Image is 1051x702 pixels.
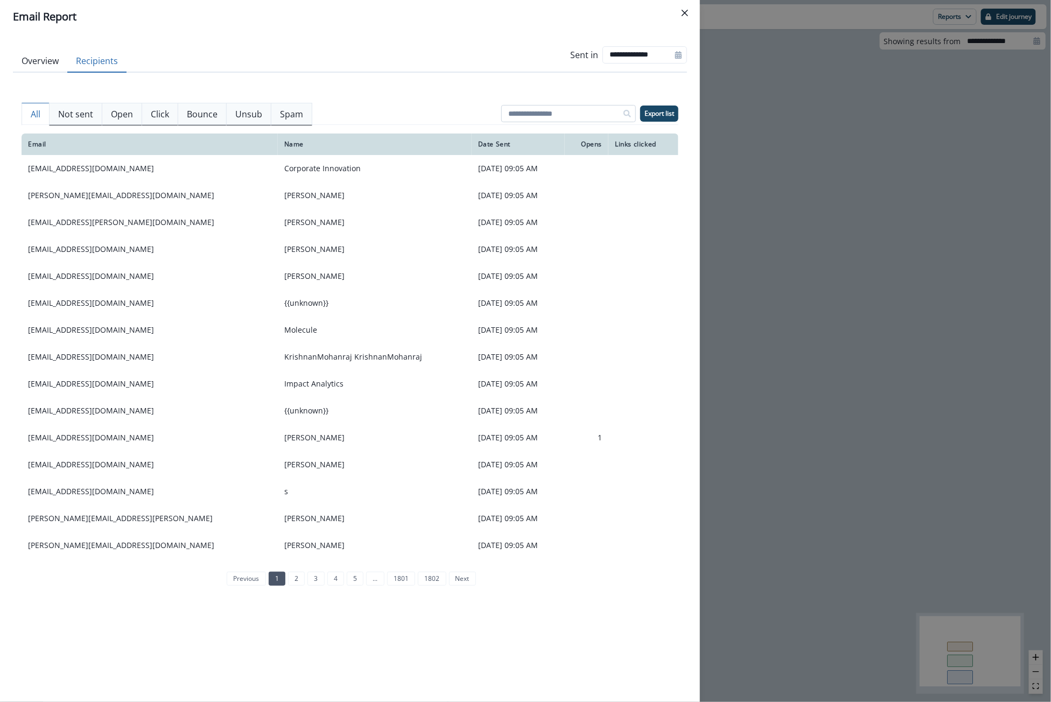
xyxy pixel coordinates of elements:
[278,317,472,343] td: Molecule
[347,572,363,586] a: Page 5
[278,290,472,317] td: {{unknown}}
[13,9,687,25] div: Email Report
[31,108,40,121] p: All
[366,572,384,586] a: Jump forward
[644,110,674,117] p: Export list
[571,140,602,149] div: Opens
[478,190,559,201] p: [DATE] 09:05 AM
[449,572,476,586] a: Next page
[22,155,278,182] td: [EMAIL_ADDRESS][DOMAIN_NAME]
[22,397,278,424] td: [EMAIL_ADDRESS][DOMAIN_NAME]
[478,244,559,255] p: [DATE] 09:05 AM
[327,572,344,586] a: Page 4
[676,4,693,22] button: Close
[640,106,678,122] button: Export list
[307,572,324,586] a: Page 3
[478,540,559,551] p: [DATE] 09:05 AM
[478,486,559,497] p: [DATE] 09:05 AM
[187,108,218,121] p: Bounce
[22,317,278,343] td: [EMAIL_ADDRESS][DOMAIN_NAME]
[418,572,446,586] a: Page 1802
[478,513,559,524] p: [DATE] 09:05 AM
[478,325,559,335] p: [DATE] 09:05 AM
[478,298,559,308] p: [DATE] 09:05 AM
[280,108,303,121] p: Spam
[278,505,472,532] td: [PERSON_NAME]
[278,155,472,182] td: Corporate Innovation
[278,343,472,370] td: KrishnanMohanraj KrishnanMohanraj
[22,505,278,532] td: [PERSON_NAME][EMAIL_ADDRESS][PERSON_NAME]
[235,108,262,121] p: Unsub
[22,451,278,478] td: [EMAIL_ADDRESS][DOMAIN_NAME]
[478,432,559,443] p: [DATE] 09:05 AM
[478,271,559,282] p: [DATE] 09:05 AM
[151,108,169,121] p: Click
[278,209,472,236] td: [PERSON_NAME]
[22,290,278,317] td: [EMAIL_ADDRESS][DOMAIN_NAME]
[278,236,472,263] td: [PERSON_NAME]
[278,451,472,478] td: [PERSON_NAME]
[22,343,278,370] td: [EMAIL_ADDRESS][DOMAIN_NAME]
[22,370,278,397] td: [EMAIL_ADDRESS][DOMAIN_NAME]
[278,532,472,559] td: [PERSON_NAME]
[28,140,271,149] div: Email
[278,397,472,424] td: {{unknown}}
[22,236,278,263] td: [EMAIL_ADDRESS][DOMAIN_NAME]
[22,532,278,559] td: [PERSON_NAME][EMAIL_ADDRESS][DOMAIN_NAME]
[111,108,133,121] p: Open
[278,370,472,397] td: Impact Analytics
[58,108,93,121] p: Not sent
[478,459,559,470] p: [DATE] 09:05 AM
[22,209,278,236] td: [EMAIL_ADDRESS][PERSON_NAME][DOMAIN_NAME]
[478,352,559,362] p: [DATE] 09:05 AM
[269,572,285,586] a: Page 1 is your current page
[278,424,472,451] td: [PERSON_NAME]
[278,263,472,290] td: [PERSON_NAME]
[478,140,559,149] div: Date Sent
[224,572,476,586] ul: Pagination
[22,263,278,290] td: [EMAIL_ADDRESS][DOMAIN_NAME]
[278,478,472,505] td: s
[565,424,608,451] td: 1
[67,50,127,73] button: Recipients
[615,140,672,149] div: Links clicked
[278,182,472,209] td: [PERSON_NAME]
[478,405,559,416] p: [DATE] 09:05 AM
[13,50,67,73] button: Overview
[478,163,559,174] p: [DATE] 09:05 AM
[22,424,278,451] td: [EMAIL_ADDRESS][DOMAIN_NAME]
[478,378,559,389] p: [DATE] 09:05 AM
[22,182,278,209] td: [PERSON_NAME][EMAIL_ADDRESS][DOMAIN_NAME]
[478,217,559,228] p: [DATE] 09:05 AM
[288,572,305,586] a: Page 2
[284,140,465,149] div: Name
[22,478,278,505] td: [EMAIL_ADDRESS][DOMAIN_NAME]
[570,48,598,61] p: Sent in
[387,572,415,586] a: Page 1801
